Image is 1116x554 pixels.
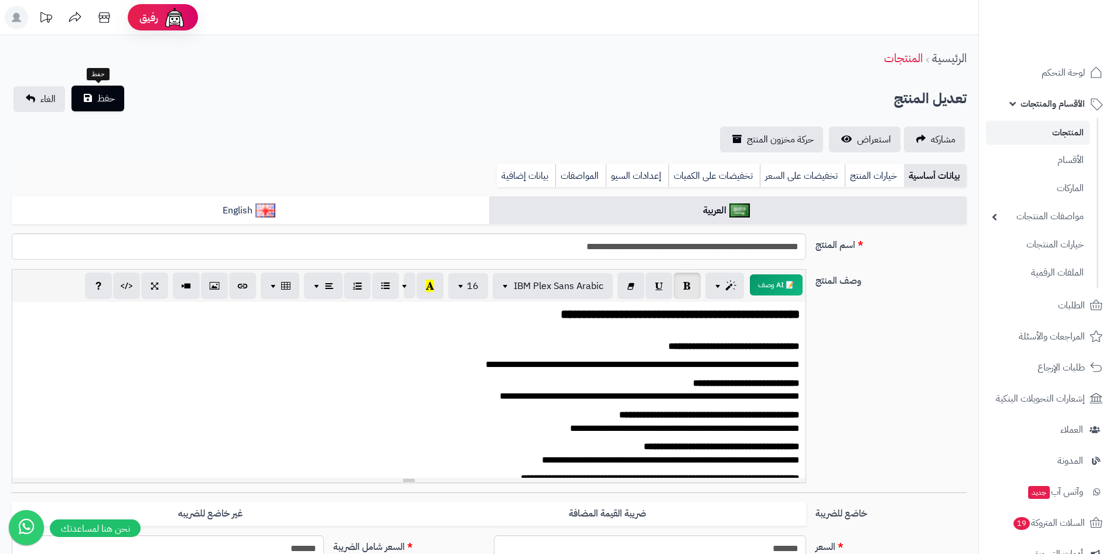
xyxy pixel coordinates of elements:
[986,204,1090,229] a: مواصفات المنتجات
[489,196,967,225] a: العربية
[996,390,1085,407] span: إشعارات التحويلات البنكية
[811,233,971,252] label: اسم المنتج
[986,385,1109,413] a: إشعارات التحويلات البنكية
[87,68,110,81] div: حفظ
[829,127,900,152] a: استعراض
[1037,359,1085,376] span: طلبات الإرجاع
[448,273,488,299] button: 16
[1012,515,1085,531] span: السلات المتروكة
[811,502,971,521] label: خاضع للضريبة
[986,509,1109,537] a: السلات المتروكة19
[40,92,56,106] span: الغاء
[1019,328,1085,345] span: المراجعات والأسئلة
[514,279,603,293] span: IBM Plex Sans Arabic
[986,291,1109,320] a: الطلبات
[857,132,891,147] span: استعراض
[811,535,971,554] label: السعر
[668,164,760,188] a: تخفيضات على الكميات
[931,132,955,147] span: مشاركه
[986,59,1109,87] a: لوحة التحكم
[986,447,1109,475] a: المدونة
[329,535,489,554] label: السعر شامل الضريبة
[884,49,923,67] a: المنتجات
[845,164,904,188] a: خيارات المنتج
[606,164,668,188] a: إعدادات السيو
[1058,297,1085,314] span: الطلبات
[163,6,186,29] img: ai-face.png
[932,49,967,67] a: الرئيسية
[1042,64,1085,81] span: لوحة التحكم
[1027,484,1083,500] span: وآتس آب
[555,164,606,188] a: المواصفات
[986,416,1109,444] a: العملاء
[894,87,967,111] h2: تعديل المنتج
[986,232,1090,257] a: خيارات المنتجات
[71,86,124,111] button: حفظ
[12,502,409,526] label: غير خاضع للضريبه
[1021,96,1085,112] span: الأقسام والمنتجات
[493,273,613,299] button: IBM Plex Sans Arabic
[497,164,555,188] a: بيانات إضافية
[1060,422,1083,438] span: العملاء
[1028,486,1050,499] span: جديد
[1013,517,1030,530] span: 19
[986,176,1090,201] a: الماركات
[97,91,115,106] span: حفظ
[12,196,489,225] a: English
[467,279,479,293] span: 16
[720,127,823,152] a: حركة مخزون المنتج
[986,148,1090,173] a: الأقسام
[729,203,750,217] img: العربية
[904,164,967,188] a: بيانات أساسية
[986,322,1109,351] a: المراجعات والأسئلة
[255,203,276,217] img: English
[31,6,60,32] a: تحديثات المنصة
[750,274,803,295] button: 📝 AI وصف
[409,502,806,526] label: ضريبة القيمة المضافة
[986,478,1109,506] a: وآتس آبجديد
[760,164,845,188] a: تخفيضات على السعر
[1057,453,1083,469] span: المدونة
[986,260,1090,286] a: الملفات الرقمية
[904,127,965,152] a: مشاركه
[811,269,971,288] label: وصف المنتج
[13,86,65,112] a: الغاء
[747,132,814,147] span: حركة مخزون المنتج
[986,354,1109,382] a: طلبات الإرجاع
[986,121,1090,145] a: المنتجات
[139,11,158,25] span: رفيق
